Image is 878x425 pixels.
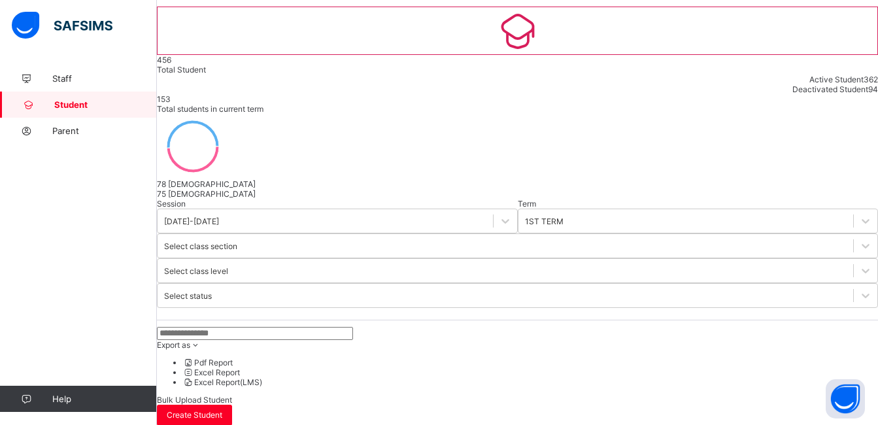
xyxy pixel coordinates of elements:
span: Help [52,394,156,404]
div: Select class level [164,265,228,275]
span: Total students in current term [157,104,263,114]
img: safsims [12,12,112,39]
div: Select status [164,290,212,300]
li: dropdown-list-item-null-1 [183,367,878,377]
span: Bulk Upload Student [157,395,232,405]
span: 456 [157,55,171,65]
span: Parent [52,126,157,136]
span: Deactivated Student [792,84,868,94]
span: 78 [157,179,166,189]
span: Active Student [809,75,864,84]
span: Term [518,199,536,209]
span: 153 [157,94,171,104]
span: Create Student [167,410,222,420]
div: Select class section [164,241,237,250]
span: [DEMOGRAPHIC_DATA] [168,189,256,199]
span: 362 [864,75,878,84]
div: 1ST TERM [525,216,564,226]
span: Export as [157,340,190,350]
span: 94 [868,84,878,94]
li: dropdown-list-item-null-0 [183,358,878,367]
span: 75 [157,189,166,199]
span: Staff [52,73,157,84]
li: dropdown-list-item-null-2 [183,377,878,387]
span: Student [54,99,157,110]
span: [DEMOGRAPHIC_DATA] [168,179,256,189]
span: Session [157,199,186,209]
div: Total Student [157,65,878,75]
div: [DATE]-[DATE] [164,216,219,226]
button: Open asap [826,379,865,418]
